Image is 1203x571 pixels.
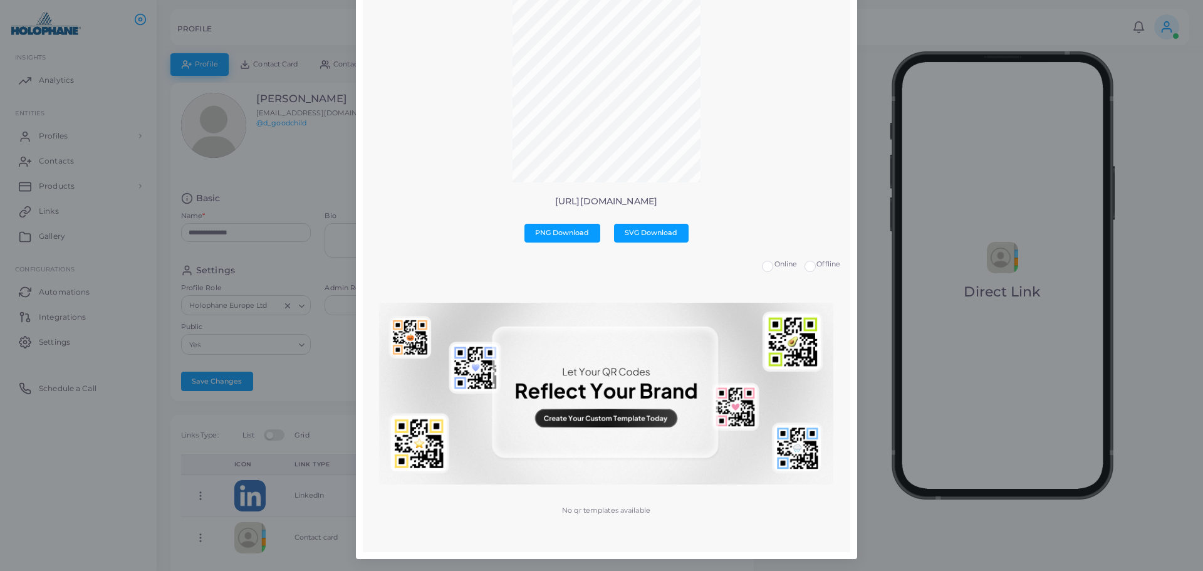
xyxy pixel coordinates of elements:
[774,259,798,268] span: Online
[562,505,650,516] p: No qr templates available
[379,303,833,485] img: No qr templates
[816,259,840,268] span: Offline
[372,196,840,207] p: [URL][DOMAIN_NAME]
[524,224,600,243] button: PNG Download
[614,224,689,243] button: SVG Download
[625,228,677,237] span: SVG Download
[535,228,589,237] span: PNG Download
